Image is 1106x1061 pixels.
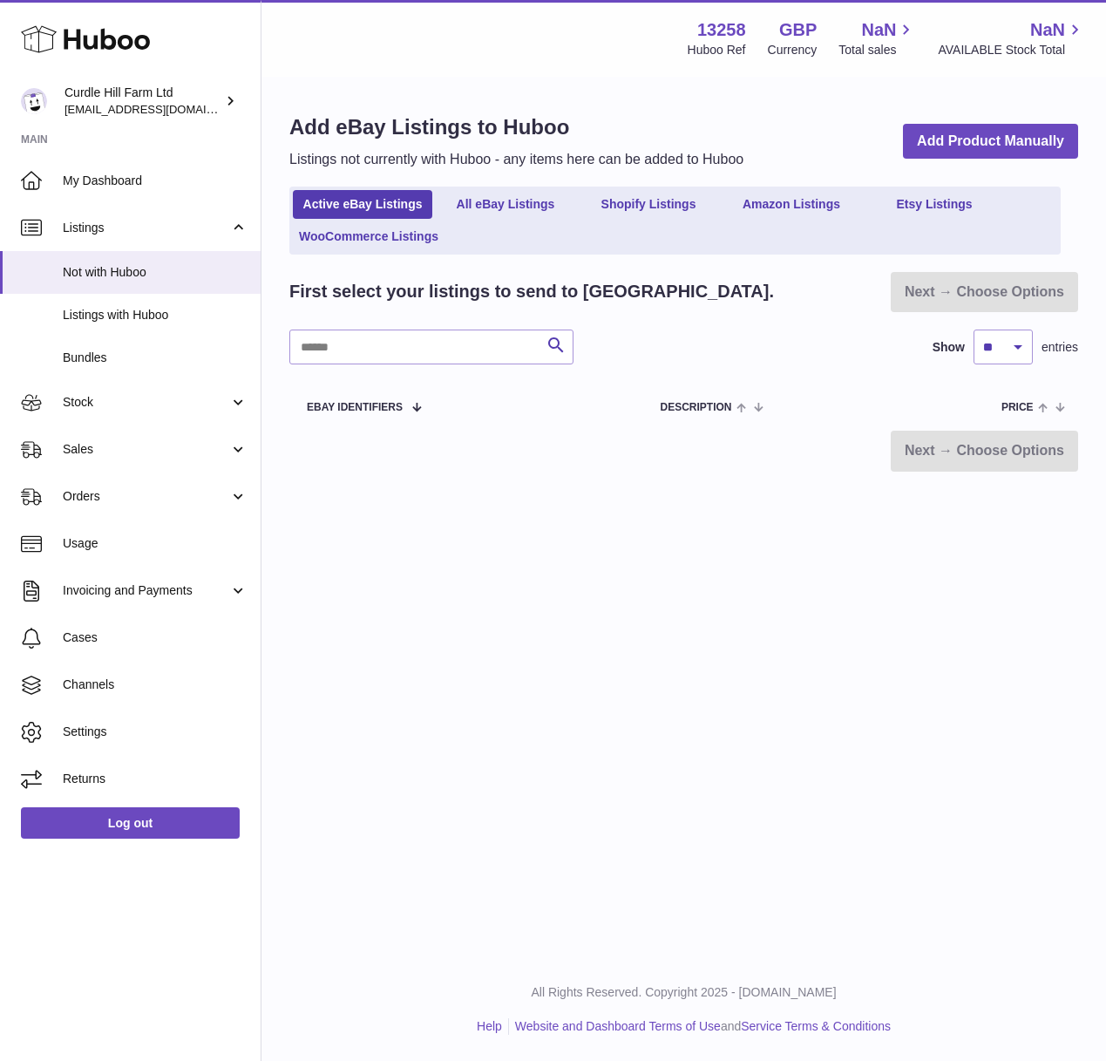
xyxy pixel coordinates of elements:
h2: First select your listings to send to [GEOGRAPHIC_DATA]. [289,280,774,303]
span: eBay Identifiers [307,402,403,413]
span: Stock [63,394,229,411]
span: Sales [63,441,229,458]
a: WooCommerce Listings [293,222,444,251]
a: Etsy Listings [865,190,1004,219]
span: Invoicing and Payments [63,582,229,599]
span: NaN [861,18,896,42]
span: Total sales [838,42,916,58]
a: Active eBay Listings [293,190,432,219]
img: martinmarafko@gmail.com [21,88,47,114]
a: All eBay Listings [436,190,575,219]
h1: Add eBay Listings to Huboo [289,113,743,141]
div: Huboo Ref [688,42,746,58]
a: Add Product Manually [903,124,1078,160]
div: Currency [768,42,818,58]
span: Bundles [63,350,248,366]
a: Shopify Listings [579,190,718,219]
span: [EMAIL_ADDRESS][DOMAIN_NAME] [64,102,256,116]
span: NaN [1030,18,1065,42]
span: My Dashboard [63,173,248,189]
a: Amazon Listings [722,190,861,219]
span: Orders [63,488,229,505]
span: entries [1042,339,1078,356]
strong: 13258 [697,18,746,42]
p: All Rights Reserved. Copyright 2025 - [DOMAIN_NAME] [275,984,1092,1001]
li: and [509,1018,891,1035]
span: Settings [63,724,248,740]
span: Cases [63,629,248,646]
a: Service Terms & Conditions [741,1019,891,1033]
span: Price [1001,402,1034,413]
p: Listings not currently with Huboo - any items here can be added to Huboo [289,150,743,169]
a: NaN AVAILABLE Stock Total [938,18,1085,58]
span: Description [660,402,731,413]
a: NaN Total sales [838,18,916,58]
span: Usage [63,535,248,552]
a: Log out [21,807,240,839]
span: Listings [63,220,229,236]
span: AVAILABLE Stock Total [938,42,1085,58]
a: Website and Dashboard Terms of Use [515,1019,721,1033]
div: Curdle Hill Farm Ltd [64,85,221,118]
span: Channels [63,677,248,693]
span: Returns [63,771,248,787]
span: Not with Huboo [63,264,248,281]
a: Help [477,1019,502,1033]
label: Show [933,339,965,356]
span: Listings with Huboo [63,307,248,323]
strong: GBP [779,18,817,42]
